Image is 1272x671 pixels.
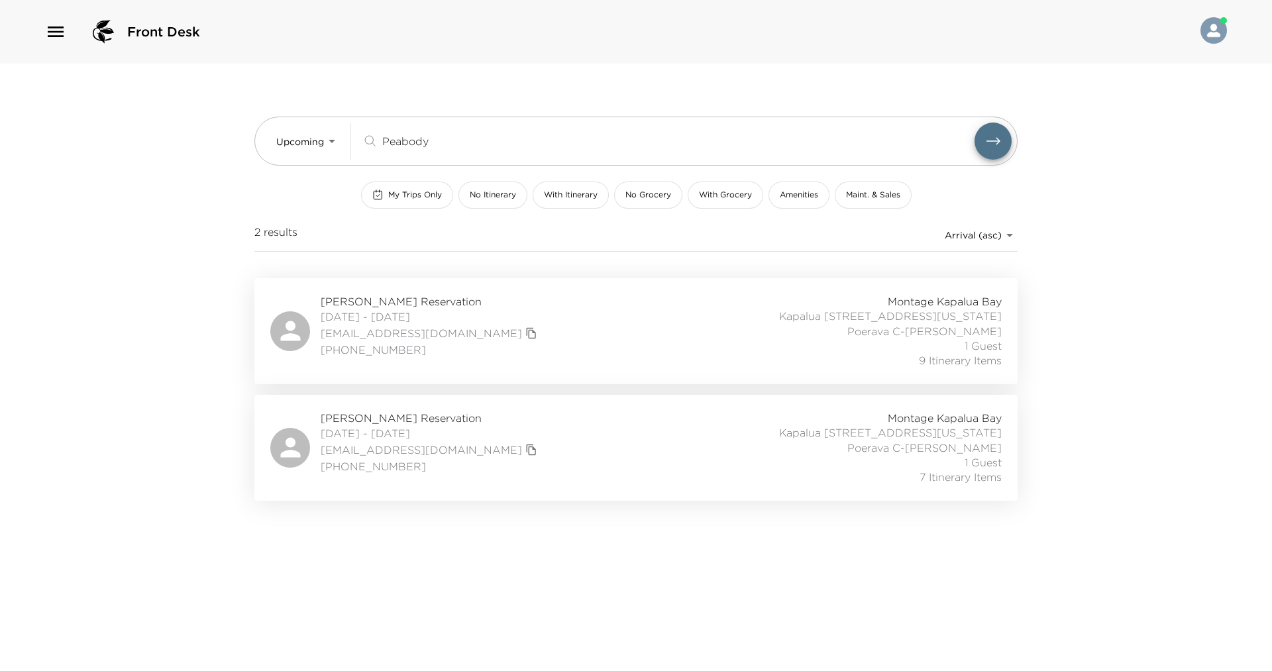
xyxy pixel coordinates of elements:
span: [DATE] - [DATE] [321,426,541,440]
span: [DATE] - [DATE] [321,309,541,324]
input: Search by traveler, residence, or concierge [382,133,975,148]
span: Montage Kapalua Bay [888,294,1002,309]
span: [PERSON_NAME] Reservation [321,411,541,425]
button: Amenities [768,181,829,209]
button: With Grocery [688,181,763,209]
span: Kapalua [STREET_ADDRESS][US_STATE] [779,425,1002,440]
button: No Itinerary [458,181,527,209]
span: 2 results [254,225,297,246]
button: My Trips Only [361,181,453,209]
span: 1 Guest [965,338,1002,353]
span: [PERSON_NAME] Reservation [321,294,541,309]
span: 9 Itinerary Items [919,353,1002,368]
button: copy primary member email [522,440,541,459]
span: Montage Kapalua Bay [888,411,1002,425]
button: copy primary member email [522,324,541,342]
span: Upcoming [276,136,324,148]
span: Kapalua [STREET_ADDRESS][US_STATE] [779,309,1002,323]
a: [PERSON_NAME] Reservation[DATE] - [DATE][EMAIL_ADDRESS][DOMAIN_NAME]copy primary member email[PHO... [254,395,1018,501]
span: 7 Itinerary Items [920,470,1002,484]
span: With Itinerary [544,189,598,201]
button: No Grocery [614,181,682,209]
span: No Grocery [625,189,671,201]
span: [PHONE_NUMBER] [321,342,541,357]
img: User [1200,17,1227,44]
span: Amenities [780,189,818,201]
span: No Itinerary [470,189,516,201]
a: [EMAIL_ADDRESS][DOMAIN_NAME] [321,326,522,340]
button: With Itinerary [533,181,609,209]
span: 1 Guest [965,455,1002,470]
img: logo [87,16,119,48]
span: Poerava C-[PERSON_NAME] [847,324,1002,338]
a: [EMAIL_ADDRESS][DOMAIN_NAME] [321,442,522,457]
span: My Trips Only [388,189,442,201]
span: Arrival (asc) [945,229,1002,241]
button: Maint. & Sales [835,181,912,209]
span: With Grocery [699,189,752,201]
span: [PHONE_NUMBER] [321,459,541,474]
span: Front Desk [127,23,200,41]
span: Poerava C-[PERSON_NAME] [847,440,1002,455]
span: Maint. & Sales [846,189,900,201]
a: [PERSON_NAME] Reservation[DATE] - [DATE][EMAIL_ADDRESS][DOMAIN_NAME]copy primary member email[PHO... [254,278,1018,384]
